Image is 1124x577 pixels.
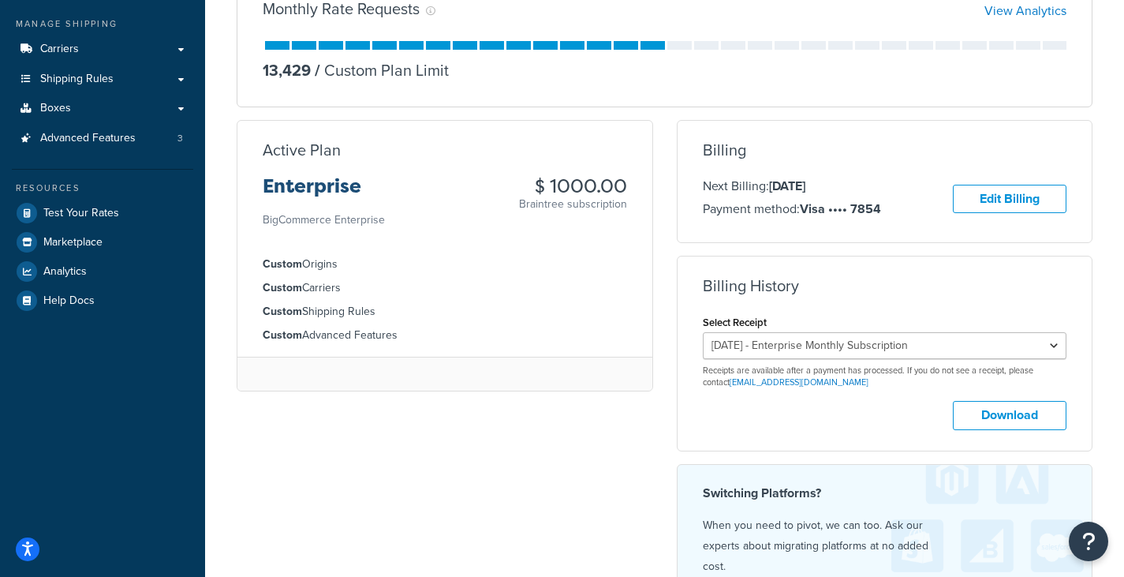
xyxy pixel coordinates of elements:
[311,59,449,81] p: Custom Plan Limit
[43,294,95,308] span: Help Docs
[703,317,767,328] label: Select Receipt
[519,176,627,197] h3: $ 1000.00
[12,17,193,31] div: Manage Shipping
[263,256,302,272] strong: Custom
[263,279,627,297] li: Carriers
[263,176,385,209] h3: Enterprise
[43,207,119,220] span: Test Your Rates
[12,182,193,195] div: Resources
[703,199,881,219] p: Payment method:
[40,43,79,56] span: Carriers
[177,132,183,145] span: 3
[984,2,1066,20] a: View Analytics
[315,58,320,82] span: /
[730,376,868,388] a: [EMAIL_ADDRESS][DOMAIN_NAME]
[12,199,193,227] a: Test Your Rates
[703,515,1067,577] p: When you need to pivot, we can too. Ask our experts about migrating platforms at no added cost.
[263,256,627,273] li: Origins
[263,303,302,320] strong: Custom
[769,177,805,195] strong: [DATE]
[12,35,193,64] a: Carriers
[703,176,881,197] p: Next Billing:
[263,279,302,296] strong: Custom
[12,228,193,257] a: Marketplace
[12,257,193,286] a: Analytics
[263,59,311,81] p: 13,429
[263,212,385,228] small: BigCommerce Enterprise
[263,141,341,159] h3: Active Plan
[12,124,193,153] li: Advanced Features
[703,141,746,159] h3: Billing
[263,327,627,344] li: Advanced Features
[263,303,627,320] li: Shipping Rules
[953,185,1066,214] a: Edit Billing
[12,287,193,315] a: Help Docs
[703,365,1067,389] p: Receipts are available after a payment has processed. If you do not see a receipt, please contact
[953,401,1066,430] button: Download
[43,265,87,279] span: Analytics
[40,102,71,115] span: Boxes
[703,484,1067,503] h4: Switching Platforms?
[40,73,114,86] span: Shipping Rules
[800,200,881,218] strong: Visa •••• 7854
[43,236,103,249] span: Marketplace
[12,124,193,153] a: Advanced Features 3
[12,94,193,123] a: Boxes
[1069,522,1108,561] button: Open Resource Center
[263,327,302,343] strong: Custom
[12,65,193,94] a: Shipping Rules
[40,132,136,145] span: Advanced Features
[703,277,799,294] h3: Billing History
[519,197,627,212] p: Braintree subscription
